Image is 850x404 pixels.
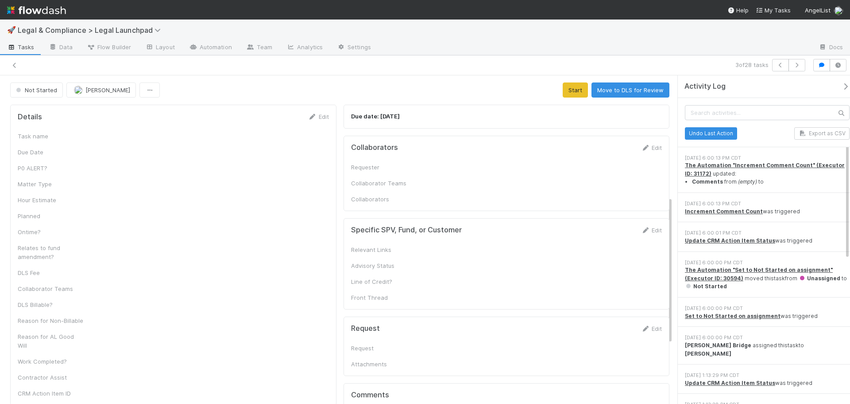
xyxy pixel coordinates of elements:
[641,325,662,332] a: Edit
[685,350,731,357] strong: [PERSON_NAME]
[692,178,850,186] li: from to
[18,332,84,350] div: Reason for AL Good Will
[351,344,417,353] div: Request
[799,275,840,282] span: Unassigned
[18,357,84,366] div: Work Completed?
[685,105,850,120] input: Search activities...
[685,208,763,215] a: Increment Comment Count
[7,26,16,34] span: 🚀
[685,161,850,186] div: updated:
[735,60,769,69] span: 3 of 28 tasks
[684,82,726,91] span: Activity Log
[87,43,131,51] span: Flow Builder
[811,41,850,55] a: Docs
[685,127,737,140] button: Undo Last Action
[351,324,380,333] h5: Request
[685,237,850,245] div: was triggered
[18,300,84,309] div: DLS Billable?
[279,41,330,55] a: Analytics
[18,373,84,382] div: Contractor Assist
[351,179,417,188] div: Collaborator Teams
[685,154,850,162] div: [DATE] 6:00:13 PM CDT
[351,245,417,254] div: Relevant Links
[18,316,84,325] div: Reason for Non-Billable
[563,82,588,98] button: Start
[685,312,850,320] div: was triggered
[351,277,417,286] div: Line of Credit?
[685,162,845,177] a: The Automation "Increment Comment Count" (Executor ID: 31172)
[685,208,850,216] div: was triggered
[685,267,833,281] a: The Automation "Set to Not Started on assignment" (Executor ID: 30594)
[685,200,850,208] div: [DATE] 6:00:13 PM CDT
[738,178,757,185] em: (empty)
[685,229,850,237] div: [DATE] 6:00:01 PM CDT
[330,41,378,55] a: Settings
[685,379,850,387] div: was triggered
[18,180,84,188] div: Matter Type
[18,243,84,261] div: Relates to fund amendment?
[794,127,850,140] button: Export as CSV
[308,113,329,120] a: Edit
[641,144,662,151] a: Edit
[805,7,831,14] span: AngelList
[80,41,138,55] a: Flow Builder
[18,389,84,398] div: CRM Action Item ID
[7,3,66,18] img: logo-inverted-e16ddd16eac7371096b0.svg
[834,6,843,15] img: avatar_ba76ddef-3fd0-4be4-9bc3-126ad567fcd5.png
[351,113,400,120] strong: Due date: [DATE]
[18,113,42,122] h5: Details
[351,261,417,270] div: Advisory Status
[351,391,662,400] h5: Comments
[351,293,417,302] div: Front Thread
[591,82,669,98] button: Move to DLS for Review
[18,284,84,293] div: Collaborator Teams
[18,268,84,277] div: DLS Fee
[42,41,80,55] a: Data
[182,41,239,55] a: Automation
[18,212,84,220] div: Planned
[351,226,462,235] h5: Specific SPV, Fund, or Customer
[351,163,417,172] div: Requester
[18,164,84,173] div: P0 ALERT?
[18,148,84,157] div: Due Date
[66,82,136,98] button: [PERSON_NAME]
[727,6,749,15] div: Help
[351,360,417,369] div: Attachments
[14,86,57,94] span: Not Started
[685,372,850,379] div: [DATE] 1:13:29 PM CDT
[85,86,130,94] span: [PERSON_NAME]
[18,132,84,141] div: Task name
[641,227,662,234] a: Edit
[74,86,83,94] img: avatar_ba76ddef-3fd0-4be4-9bc3-126ad567fcd5.png
[239,41,279,55] a: Team
[685,305,850,312] div: [DATE] 6:00:00 PM CDT
[685,313,780,319] a: Set to Not Started on assignment
[18,227,84,236] div: Ontime?
[18,196,84,204] div: Hour Estimate
[756,6,791,15] a: My Tasks
[685,283,727,290] span: Not Started
[756,7,791,14] span: My Tasks
[685,259,850,267] div: [DATE] 6:00:00 PM CDT
[351,195,417,204] div: Collaborators
[138,41,182,55] a: Layout
[685,334,850,341] div: [DATE] 6:00:00 PM CDT
[685,342,751,349] strong: [PERSON_NAME] Bridge
[685,380,775,386] a: Update CRM Action Item Status
[7,43,35,51] span: Tasks
[685,266,850,290] div: moved this task from to
[10,82,63,98] button: Not Started
[685,237,775,244] a: Update CRM Action Item Status
[18,26,165,35] span: Legal & Compliance > Legal Launchpad
[692,178,723,185] strong: Comments
[351,143,398,152] h5: Collaborators
[685,341,850,358] div: assigned this task to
